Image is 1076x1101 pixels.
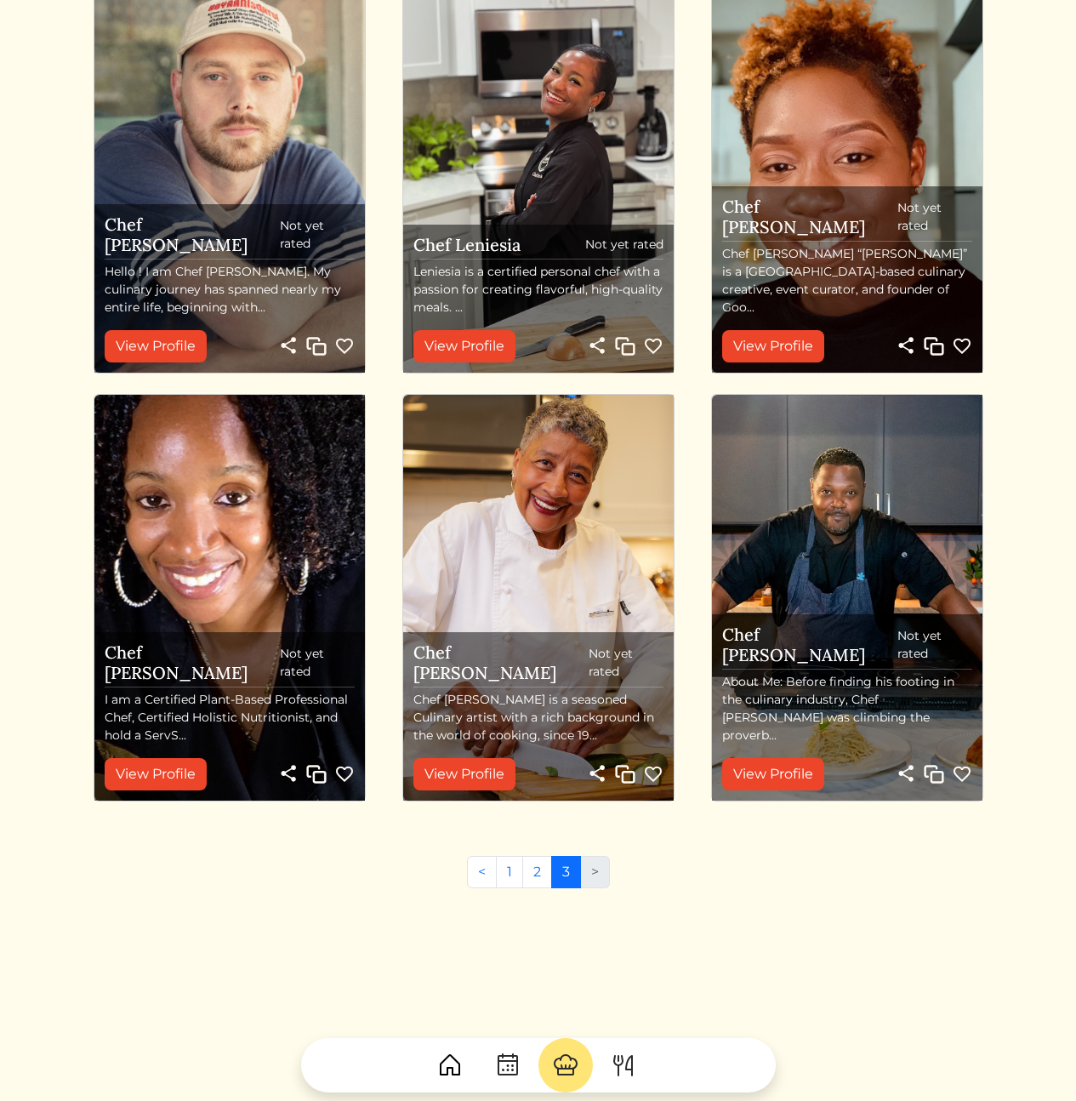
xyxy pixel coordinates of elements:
[413,330,515,362] a: View Profile
[589,645,663,681] span: Not yet rated
[413,642,589,683] h5: Chef [PERSON_NAME]
[615,336,635,357] img: Copy link to profile
[403,395,674,801] img: Chef Robin
[306,764,327,784] img: Copy link to profile
[105,263,355,317] p: Hello ! I am Chef [PERSON_NAME]. My culinary journey has spanned nearly my entire life, beginning...
[306,336,327,357] img: Copy link to profile
[615,764,635,784] img: Copy link to profile
[436,1052,464,1079] img: House-9bf13187bcbb5817f509fe5e7408150f90897510c4275e13d0d5fca38e0b5951.svg
[413,758,515,790] a: View Profile
[896,335,916,356] img: share-light-8df865c3ed655fe057401550c46c3e2ced4b90b5ae989a53fdbb116f906c45e5.svg
[334,336,355,357] img: heart_no_fill_cream-bf0f9dd4bfc53cc2de9d895c6d18ce3ca016fc068aa4cca38b9920501db45bb9.svg
[413,691,663,744] p: Chef [PERSON_NAME] is a seasoned Culinary artist with a rich background in the world of cooking, ...
[278,763,299,784] img: share-light-8df865c3ed655fe057401550c46c3e2ced4b90b5ae989a53fdbb116f906c45e5.svg
[924,764,944,784] img: Copy link to profile
[897,199,972,235] span: Not yet rated
[585,236,663,254] span: Not yet rated
[722,673,972,744] p: About Me: Before finding his footing in the culinary industry, Chef [PERSON_NAME] was climbing th...
[105,214,280,255] h5: Chef [PERSON_NAME]
[496,856,523,888] a: 1
[494,1052,521,1079] img: CalendarDots-5bcf9d9080389f2a281d69619e1c85352834be518fbc73d9501aef674afc0d57.svg
[952,764,972,784] img: heart_no_fill_cream-bf0f9dd4bfc53cc2de9d895c6d18ce3ca016fc068aa4cca38b9920501db45bb9.svg
[467,856,497,888] a: Previous
[643,336,663,357] img: heart_no_fill_cream-bf0f9dd4bfc53cc2de9d895c6d18ce3ca016fc068aa4cca38b9920501db45bb9.svg
[551,856,581,888] a: 3
[280,217,355,253] span: Not yet rated
[278,335,299,356] img: share-light-8df865c3ed655fe057401550c46c3e2ced4b90b5ae989a53fdbb116f906c45e5.svg
[413,263,663,317] p: Leniesia is a certified personal chef with a passion for creating flavorful, high-quality meals. ...
[897,627,972,663] span: Not yet rated
[280,645,355,681] span: Not yet rated
[94,395,365,801] img: Chef Natanyah
[467,856,610,902] nav: Pages
[105,330,207,362] a: View Profile
[552,1052,579,1079] img: ChefHat-a374fb509e4f37eb0702ca99f5f64f3b6956810f32a249b33092029f8484b388.svg
[587,763,607,784] img: share-light-8df865c3ed655fe057401550c46c3e2ced4b90b5ae989a53fdbb116f906c45e5.svg
[334,764,355,784] img: heart_no_fill_cream-bf0f9dd4bfc53cc2de9d895c6d18ce3ca016fc068aa4cca38b9920501db45bb9.svg
[105,691,355,744] p: I am a Certified Plant-Based Professional Chef, Certified Holistic Nutritionist, and hold a ServS...
[643,764,663,784] img: heart_no_fill_cream-bf0f9dd4bfc53cc2de9d895c6d18ce3ca016fc068aa4cca38b9920501db45bb9.svg
[587,335,607,356] img: share-light-8df865c3ed655fe057401550c46c3e2ced4b90b5ae989a53fdbb116f906c45e5.svg
[924,336,944,357] img: Copy link to profile
[522,856,552,888] a: 2
[105,758,207,790] a: View Profile
[722,245,972,317] p: Chef [PERSON_NAME] “[PERSON_NAME]” is a [GEOGRAPHIC_DATA]-based culinary creative, event curator,...
[105,642,280,683] h5: Chef [PERSON_NAME]
[722,758,824,790] a: View Profile
[610,1052,637,1079] img: ForkKnife-55491504ffdb50bab0c1e09e7649658475375261d09fd45db06cec23bce548bf.svg
[722,625,897,665] h5: Chef [PERSON_NAME]
[952,336,972,357] img: heart_no_fill_cream-bf0f9dd4bfc53cc2de9d895c6d18ce3ca016fc068aa4cca38b9920501db45bb9.svg
[722,330,824,362] a: View Profile
[712,395,982,801] img: Chef SEAN
[896,763,916,784] img: share-light-8df865c3ed655fe057401550c46c3e2ced4b90b5ae989a53fdbb116f906c45e5.svg
[722,197,897,237] h5: Chef [PERSON_NAME]
[413,235,521,255] h5: Chef Leniesia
